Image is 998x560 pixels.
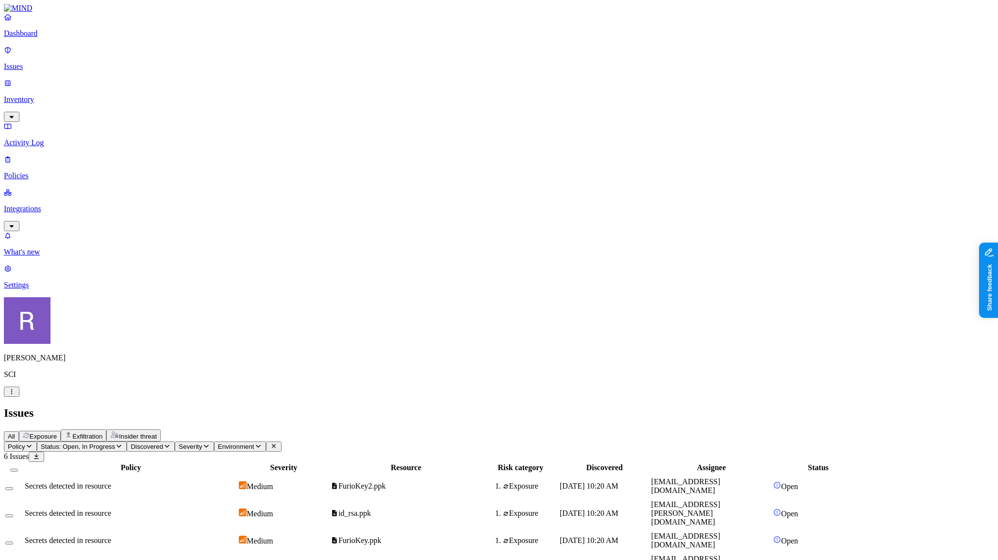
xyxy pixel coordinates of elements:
[4,204,994,213] p: Integrations
[503,509,558,518] div: Exposure
[25,482,111,490] span: Secrets detected in resource
[4,452,29,460] span: 6 Issues
[239,509,247,516] img: severity-medium
[5,514,13,517] button: Select row
[773,481,781,489] img: status-open
[41,443,115,450] span: Status: Open, In Progress
[781,482,798,491] span: Open
[4,281,994,289] p: Settings
[651,532,720,549] span: [EMAIL_ADDRESS][DOMAIN_NAME]
[4,29,994,38] p: Dashboard
[781,509,798,518] span: Open
[4,297,50,344] img: Rich Thompson
[25,536,111,544] span: Secrets detected in resource
[503,536,558,545] div: Exposure
[483,463,558,472] div: Risk category
[560,509,618,517] span: [DATE] 10:20 AM
[4,138,994,147] p: Activity Log
[247,482,273,491] span: Medium
[5,542,13,544] button: Select row
[4,4,33,13] img: MIND
[503,482,558,491] div: Exposure
[25,463,237,472] div: Policy
[4,122,994,147] a: Activity Log
[4,13,994,38] a: Dashboard
[8,443,25,450] span: Policy
[247,537,273,545] span: Medium
[247,509,273,518] span: Medium
[4,95,994,104] p: Inventory
[4,171,994,180] p: Policies
[4,62,994,71] p: Issues
[651,477,720,494] span: [EMAIL_ADDRESS][DOMAIN_NAME]
[773,463,863,472] div: Status
[4,231,994,256] a: What's new
[773,509,781,516] img: status-open
[4,46,994,71] a: Issues
[331,463,482,472] div: Resource
[10,469,18,472] button: Select all
[239,463,329,472] div: Severity
[25,509,111,517] span: Secrets detected in resource
[651,463,772,472] div: Assignee
[560,482,618,490] span: [DATE] 10:20 AM
[338,509,371,517] span: id_rsa.ppk
[131,443,163,450] span: Discovered
[4,4,994,13] a: MIND
[4,79,994,120] a: Inventory
[30,433,57,440] span: Exposure
[651,500,720,526] span: [EMAIL_ADDRESS][PERSON_NAME][DOMAIN_NAME]
[72,433,102,440] span: Exfiltration
[4,370,994,379] p: SCI
[338,536,381,544] span: FurioKey.ppk
[8,433,15,440] span: All
[239,481,247,489] img: severity-medium
[773,536,781,543] img: status-open
[4,248,994,256] p: What's new
[4,354,994,362] p: [PERSON_NAME]
[781,537,798,545] span: Open
[5,487,13,490] button: Select row
[4,188,994,230] a: Integrations
[560,536,618,544] span: [DATE] 10:20 AM
[4,407,994,420] h2: Issues
[179,443,202,450] span: Severity
[218,443,254,450] span: Environment
[239,536,247,543] img: severity-medium
[338,482,385,490] span: FurioKey2.ppk
[4,155,994,180] a: Policies
[4,264,994,289] a: Settings
[560,463,649,472] div: Discovered
[119,433,157,440] span: Insider threat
